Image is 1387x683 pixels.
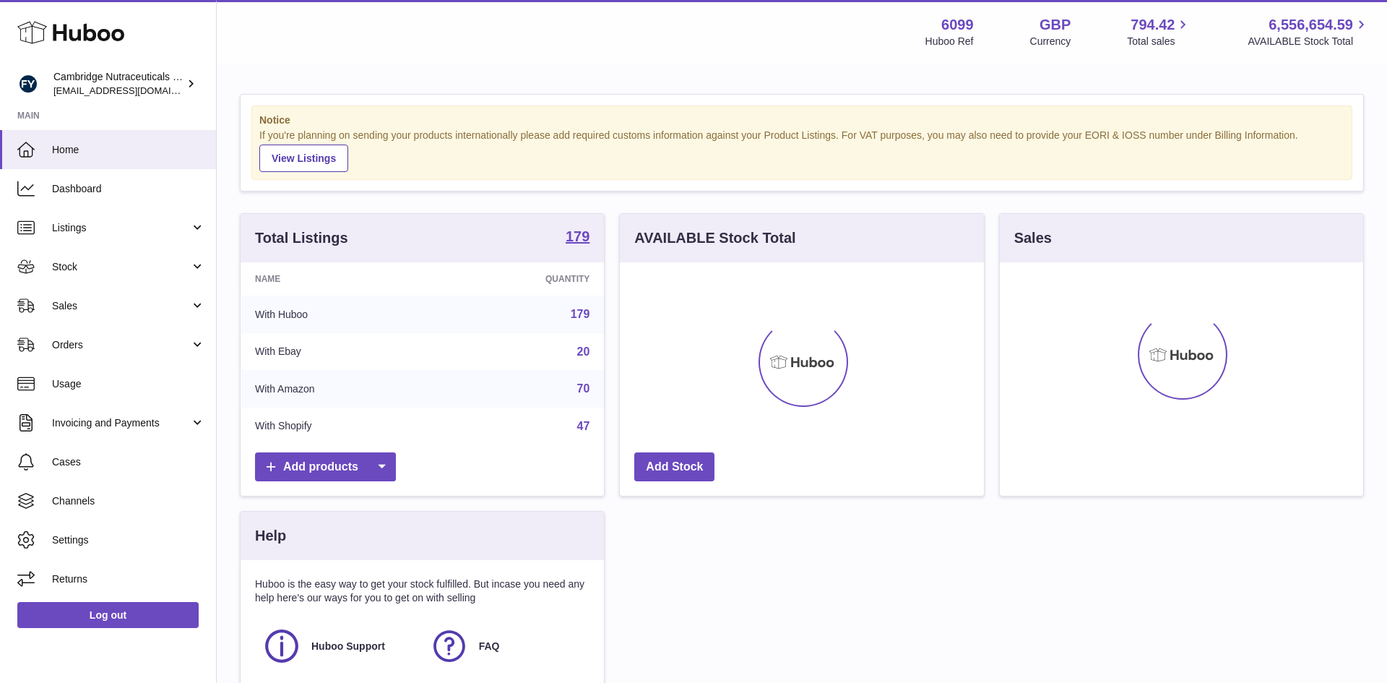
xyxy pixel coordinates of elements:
span: 794.42 [1131,15,1175,35]
td: With Shopify [241,408,439,445]
div: Currency [1030,35,1071,48]
a: 794.42 Total sales [1127,15,1191,48]
div: Cambridge Nutraceuticals Ltd [53,70,183,98]
span: Settings [52,533,205,547]
h3: Total Listings [255,228,348,248]
a: 6,556,654.59 AVAILABLE Stock Total [1248,15,1370,48]
th: Quantity [439,262,604,296]
span: [EMAIL_ADDRESS][DOMAIN_NAME] [53,85,212,96]
a: 47 [577,420,590,432]
a: FAQ [430,627,583,666]
div: If you're planning on sending your products internationally please add required customs informati... [259,129,1344,172]
a: 179 [571,308,590,320]
span: FAQ [479,640,500,653]
div: Huboo Ref [925,35,974,48]
a: Add products [255,452,396,482]
a: Huboo Support [262,627,415,666]
img: huboo@camnutra.com [17,73,39,95]
span: Orders [52,338,190,352]
span: Cases [52,455,205,469]
h3: Help [255,526,286,546]
a: 20 [577,345,590,358]
span: Huboo Support [311,640,385,653]
span: Channels [52,494,205,508]
span: Listings [52,221,190,235]
a: Add Stock [634,452,714,482]
span: Returns [52,572,205,586]
h3: AVAILABLE Stock Total [634,228,795,248]
span: Home [52,143,205,157]
span: Stock [52,260,190,274]
span: Usage [52,377,205,391]
strong: GBP [1040,15,1071,35]
a: 70 [577,382,590,395]
span: Dashboard [52,182,205,196]
th: Name [241,262,439,296]
td: With Ebay [241,333,439,371]
a: Log out [17,602,199,628]
span: Sales [52,299,190,313]
strong: Notice [259,113,1344,127]
h3: Sales [1014,228,1052,248]
td: With Amazon [241,370,439,408]
span: AVAILABLE Stock Total [1248,35,1370,48]
span: Total sales [1127,35,1191,48]
a: 179 [566,229,589,246]
a: View Listings [259,145,348,172]
strong: 179 [566,229,589,244]
td: With Huboo [241,296,439,333]
span: Invoicing and Payments [52,416,190,430]
p: Huboo is the easy way to get your stock fulfilled. But incase you need any help here's our ways f... [255,577,589,605]
span: 6,556,654.59 [1269,15,1353,35]
strong: 6099 [941,15,974,35]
